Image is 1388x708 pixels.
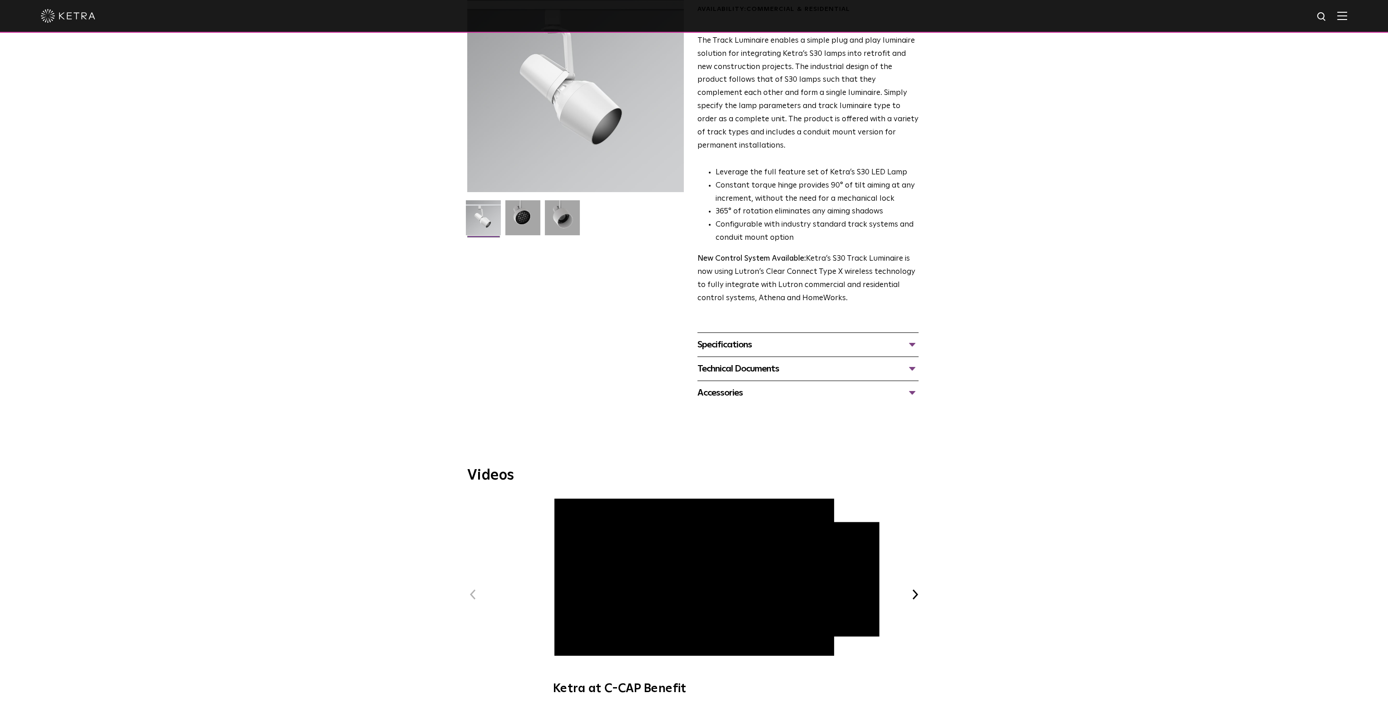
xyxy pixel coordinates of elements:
img: ketra-logo-2019-white [41,9,95,23]
li: Constant torque hinge provides 90° of tilt aiming at any increment, without the need for a mechan... [716,179,919,206]
button: Next [909,589,921,600]
img: Hamburger%20Nav.svg [1337,11,1347,20]
strong: New Control System Available: [697,255,806,262]
img: S30-Track-Luminaire-2021-Web-Square [466,200,501,242]
img: search icon [1316,11,1328,23]
div: Technical Documents [697,361,919,376]
span: The Track Luminaire enables a simple plug and play luminaire solution for integrating Ketra’s S30... [697,37,919,149]
h3: Videos [467,468,921,483]
li: Configurable with industry standard track systems and conduit mount option [716,218,919,245]
li: 365° of rotation eliminates any aiming shadows [716,205,919,218]
img: 3b1b0dc7630e9da69e6b [505,200,540,242]
div: Accessories [697,386,919,400]
img: 9e3d97bd0cf938513d6e [545,200,580,242]
div: Specifications [697,337,919,352]
p: Ketra’s S30 Track Luminaire is now using Lutron’s Clear Connect Type X wireless technology to ful... [697,253,919,305]
button: Previous [467,589,479,600]
li: Leverage the full feature set of Ketra’s S30 LED Lamp [716,166,919,179]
